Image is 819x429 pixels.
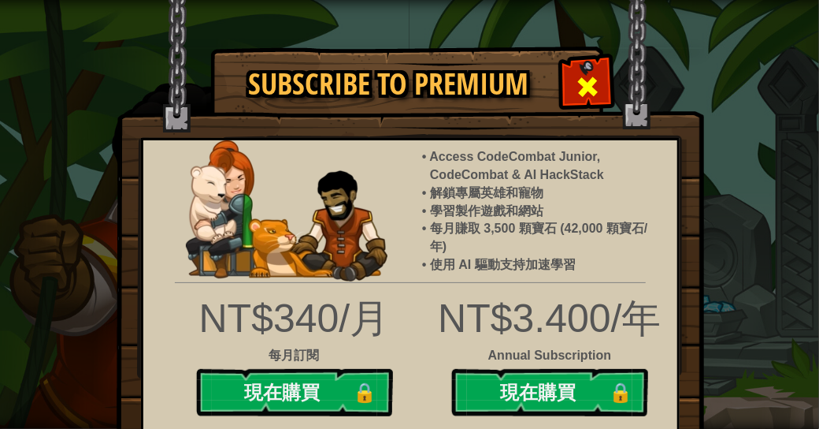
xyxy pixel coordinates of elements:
li: 學習製作遊戲和網站 [430,203,661,221]
button: 現在購買🔒 [196,369,393,416]
div: 每月訂閱 [190,347,398,365]
button: 現在購買🔒 [451,369,648,416]
div: NT$340/月 [190,291,398,347]
li: 解鎖專屬英雄和寵物 [430,185,661,203]
div: Annual Subscription [132,347,689,365]
img: anya-and-nando-pet.webp [186,140,387,282]
li: 使用 AI 驅動支持加速學習 [430,256,661,274]
li: 每月賺取 3,500 顆寶石 (42,000 顆寶石/年) [430,220,661,256]
h1: Subscribe to Premium [227,68,550,101]
div: NT$3.400/年 [132,291,689,347]
li: Access CodeCombat Junior, CodeCombat & AI HackStack [430,148,661,185]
